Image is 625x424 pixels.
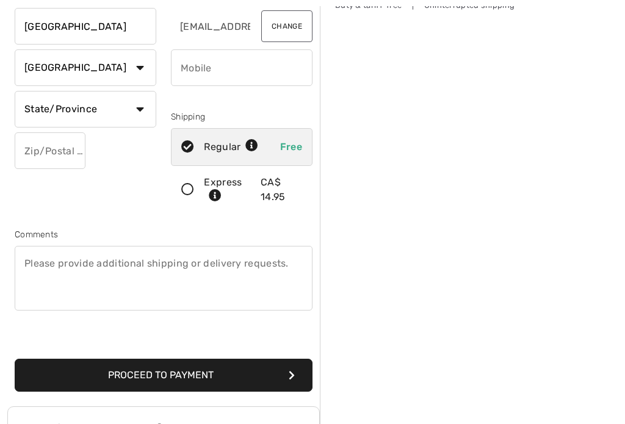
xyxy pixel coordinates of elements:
[261,10,312,42] button: Change
[15,359,312,392] button: Proceed to Payment
[204,175,253,204] div: Express
[261,175,302,204] div: CA$ 14.95
[204,140,258,154] div: Regular
[15,228,312,241] div: Comments
[15,8,156,45] input: City
[280,141,302,153] span: Free
[171,49,312,86] input: Mobile
[15,132,85,169] input: Zip/Postal Code
[171,8,251,45] input: E-mail
[171,110,312,123] div: Shipping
